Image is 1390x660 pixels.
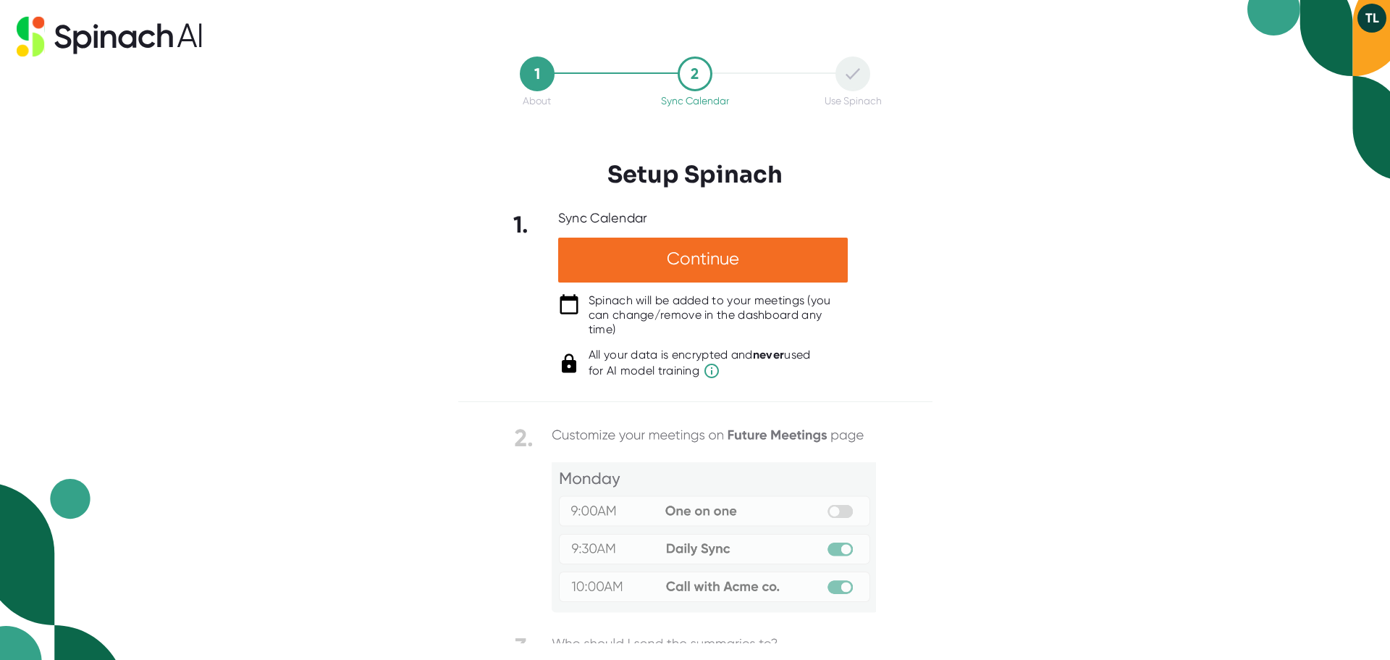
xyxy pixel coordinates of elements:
div: Sync Calendar [661,95,729,106]
div: Use Spinach [825,95,882,106]
div: About [523,95,551,106]
h3: Setup Spinach [607,161,783,188]
div: Continue [558,238,848,283]
div: Sync Calendar [558,210,648,227]
b: 1. [513,211,529,238]
div: Spinach will be added to your meetings (you can change/remove in the dashboard any time) [589,293,848,337]
button: TL [1357,4,1386,33]
div: 2 [678,57,712,91]
div: All your data is encrypted and used [589,348,811,380]
div: 1 [520,57,555,91]
span: for AI model training [589,362,811,380]
b: never [753,348,785,362]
